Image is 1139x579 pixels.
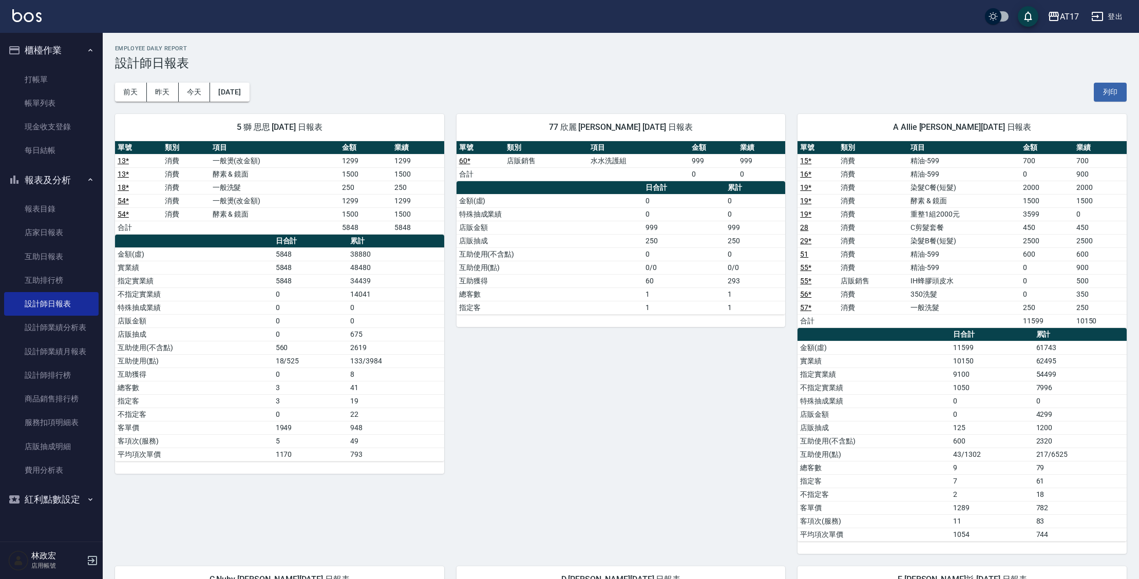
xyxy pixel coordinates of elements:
td: 2000 [1074,181,1127,194]
td: 3 [273,394,348,408]
td: 0 [643,247,725,261]
button: 登出 [1087,7,1127,26]
a: 報表目錄 [4,197,99,221]
td: 675 [348,327,444,341]
td: 600 [1020,247,1073,261]
td: 消費 [162,207,210,221]
td: 0 [273,287,348,301]
td: 5848 [273,247,348,261]
td: 實業績 [115,261,273,274]
td: 0 [1034,394,1127,408]
td: 782 [1034,501,1127,514]
td: 0 [951,394,1033,408]
a: 打帳單 [4,68,99,91]
td: 18/525 [273,354,348,368]
td: 41 [348,381,444,394]
a: 現金收支登錄 [4,115,99,139]
td: 5 [273,434,348,448]
td: 精油-599 [908,167,1020,181]
button: AT17 [1043,6,1083,27]
td: 999 [643,221,725,234]
td: 0 [1074,207,1127,221]
th: 單號 [115,141,162,155]
button: 前天 [115,83,147,102]
td: 34439 [348,274,444,287]
td: 60 [643,274,725,287]
th: 業績 [392,141,444,155]
button: 報表及分析 [4,167,99,194]
td: 2 [951,488,1033,501]
a: 帳單列表 [4,91,99,115]
td: 酵素 & 鏡面 [210,167,339,181]
td: IH蜂膠頭皮水 [908,274,1020,287]
a: 商品銷售排行榜 [4,387,99,411]
th: 累計 [1034,328,1127,341]
td: 互助獲得 [457,274,643,287]
td: 1949 [273,421,348,434]
td: 不指定實業績 [798,381,951,394]
td: 61743 [1034,341,1127,354]
td: 79 [1034,461,1127,474]
th: 類別 [838,141,908,155]
td: 0/0 [643,261,725,274]
td: 217/6525 [1034,448,1127,461]
a: 店販抽成明細 [4,435,99,458]
td: 11599 [1020,314,1073,327]
td: 指定客 [798,474,951,488]
td: 2500 [1020,234,1073,247]
td: 600 [1074,247,1127,261]
button: 今天 [179,83,211,102]
td: 5848 [392,221,444,234]
table: a dense table [115,141,444,235]
td: 250 [1020,301,1073,314]
table: a dense table [115,235,444,461]
td: 1500 [392,207,444,221]
table: a dense table [457,141,786,181]
a: 互助排行榜 [4,268,99,292]
td: 互助獲得 [115,368,273,381]
td: 消費 [838,167,908,181]
td: 不指定客 [798,488,951,501]
td: 1 [725,287,785,301]
td: 0 [1020,274,1073,287]
th: 項目 [210,141,339,155]
td: 互助使用(不含點) [798,434,951,448]
td: 10150 [1074,314,1127,327]
td: 平均項次單價 [115,448,273,461]
a: 互助日報表 [4,245,99,268]
td: 不指定客 [115,408,273,421]
td: 744 [1034,528,1127,541]
th: 日合計 [643,181,725,195]
td: 250 [643,234,725,247]
td: 0 [273,408,348,421]
td: 7 [951,474,1033,488]
h5: 林政宏 [31,551,84,561]
td: 560 [273,341,348,354]
td: 金額(虛) [115,247,273,261]
span: 5 獅 思思 [DATE] 日報表 [127,122,432,132]
td: 0 [689,167,737,181]
td: 83 [1034,514,1127,528]
td: 指定實業績 [115,274,273,287]
td: 4299 [1034,408,1127,421]
td: 客單價 [798,501,951,514]
td: 1299 [392,154,444,167]
td: 5848 [273,261,348,274]
td: 600 [951,434,1033,448]
td: 9100 [951,368,1033,381]
td: 0 [951,408,1033,421]
th: 單號 [798,141,838,155]
td: 精油-599 [908,247,1020,261]
td: 消費 [838,181,908,194]
h2: Employee Daily Report [115,45,1127,52]
th: 單號 [457,141,505,155]
td: 62495 [1034,354,1127,368]
td: 指定客 [457,301,643,314]
td: 互助使用(不含點) [457,247,643,261]
p: 店用帳號 [31,561,84,570]
th: 業績 [1074,141,1127,155]
td: 1050 [951,381,1033,394]
td: 350洗髮 [908,287,1020,301]
td: 1500 [1074,194,1127,207]
a: 服務扣項明細表 [4,411,99,434]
